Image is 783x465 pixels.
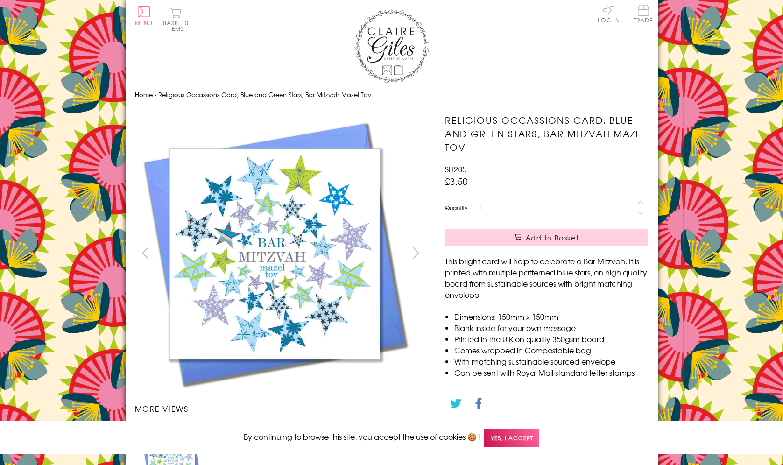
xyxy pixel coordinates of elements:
button: Menu [135,6,153,26]
button: Basket0 items [163,7,189,31]
h3: More views [135,403,427,414]
a: Home [135,90,153,99]
a: Trade [634,5,653,25]
li: Dimensions: 150mm x 150mm [454,311,648,322]
img: Claire Giles Greetings Cards [354,9,429,83]
h1: Religious Occassions Card, Blue and Green Stars, Bar Mitzvah Mazel Tov [445,113,648,154]
a: Log In [598,5,620,23]
span: SH205 [445,163,466,175]
button: prev [135,242,156,263]
p: This bright card will help to celebrate a Bar Mitzvah. It is printed with multiple patterned blue... [445,255,648,300]
span: Trade [634,5,653,23]
li: Can be sent with Royal Mail standard letter stamps [454,367,648,378]
nav: breadcrumbs [135,85,649,105]
span: Religious Occassions Card, Blue and Green Stars, Bar Mitzvah Mazel Tov [158,90,371,99]
img: Religious Occassions Card, Blue and Green Stars, Bar Mitzvah Mazel Tov [135,113,415,394]
li: Printed in the U.K on quality 350gsm board [454,333,648,345]
span: £3.50 [445,175,468,188]
button: Add to Basket [445,229,648,246]
label: Quantity [445,204,467,212]
span: Add to Basket [526,233,579,242]
span: Yes, I accept [484,429,539,447]
span: 0 items [167,19,189,33]
li: With matching sustainable sourced envelope [454,356,648,367]
span: Menu [135,19,153,27]
button: next [405,242,426,263]
span: › [155,90,156,99]
li: Comes wrapped in Compostable bag [454,345,648,356]
li: Blank inside for your own message [454,322,648,333]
